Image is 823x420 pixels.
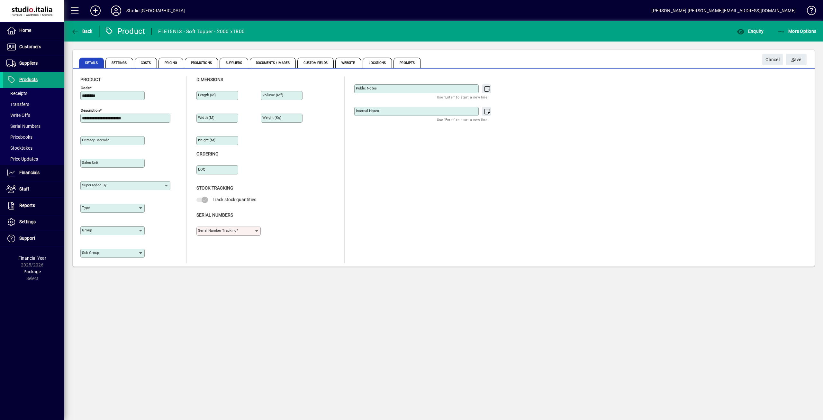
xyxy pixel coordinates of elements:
[135,58,157,68] span: Costs
[3,121,64,132] a: Serial Numbers
[19,44,41,49] span: Customers
[356,86,377,90] mat-label: Public Notes
[3,88,64,99] a: Receipts
[6,91,27,96] span: Receipts
[3,132,64,143] a: Pricebooks
[280,92,282,96] sup: 3
[6,156,38,162] span: Price Updates
[3,165,64,181] a: Financials
[64,25,100,37] app-page-header-button: Back
[81,108,100,113] mat-label: Description
[82,250,99,255] mat-label: Sub group
[791,57,794,62] span: S
[198,93,216,97] mat-label: Length (m)
[220,58,248,68] span: Suppliers
[213,197,256,202] span: Track stock quantities
[85,5,106,16] button: Add
[71,29,93,34] span: Back
[262,115,281,120] mat-label: Weight (Kg)
[106,5,126,16] button: Profile
[104,26,145,36] div: Product
[437,93,487,101] mat-hint: Use 'Enter' to start a new line
[158,26,245,37] div: FLE15NL3 - Soft Topper - 2000 x1800
[791,54,801,65] span: ave
[765,54,780,65] span: Cancel
[3,110,64,121] a: Write Offs
[777,29,817,34] span: More Options
[6,113,30,118] span: Write Offs
[18,256,46,261] span: Financial Year
[776,25,818,37] button: More Options
[105,58,133,68] span: Settings
[6,124,41,129] span: Serial Numbers
[69,25,94,37] button: Back
[3,143,64,154] a: Stocktakes
[196,77,223,82] span: Dimensions
[363,58,392,68] span: Locations
[82,183,106,187] mat-label: Superseded by
[81,86,90,90] mat-label: Code
[19,236,35,241] span: Support
[335,58,361,68] span: Website
[19,170,40,175] span: Financials
[737,29,764,34] span: Enquiry
[297,58,333,68] span: Custom Fields
[6,135,32,140] span: Pricebooks
[3,154,64,164] a: Price Updates
[3,198,64,214] a: Reports
[437,116,487,123] mat-hint: Use 'Enter' to start a new line
[198,228,236,233] mat-label: Serial Number tracking
[198,115,214,120] mat-label: Width (m)
[3,99,64,110] a: Transfers
[3,55,64,71] a: Suppliers
[735,25,765,37] button: Enquiry
[196,212,233,218] span: Serial Numbers
[762,54,783,65] button: Cancel
[185,58,218,68] span: Promotions
[250,58,296,68] span: Documents / Images
[3,230,64,247] a: Support
[19,186,29,191] span: Staff
[79,58,104,68] span: Details
[82,228,92,232] mat-label: Group
[19,61,38,66] span: Suppliers
[80,77,101,82] span: Product
[126,5,185,16] div: Studio [GEOGRAPHIC_DATA]
[786,54,807,65] button: Save
[3,23,64,39] a: Home
[82,160,98,165] mat-label: Sales unit
[82,138,109,142] mat-label: Primary barcode
[19,203,35,208] span: Reports
[198,138,215,142] mat-label: Height (m)
[3,39,64,55] a: Customers
[393,58,421,68] span: Prompts
[6,102,29,107] span: Transfers
[19,28,31,33] span: Home
[6,145,32,151] span: Stocktakes
[802,1,815,22] a: Knowledge Base
[356,108,379,113] mat-label: Internal Notes
[196,185,233,191] span: Stock Tracking
[82,205,90,210] mat-label: Type
[158,58,183,68] span: Pricing
[3,214,64,230] a: Settings
[19,219,36,224] span: Settings
[23,269,41,274] span: Package
[198,167,205,172] mat-label: EOQ
[196,151,219,156] span: Ordering
[19,77,38,82] span: Products
[262,93,283,97] mat-label: Volume (m )
[651,5,796,16] div: [PERSON_NAME] [PERSON_NAME][EMAIL_ADDRESS][DOMAIN_NAME]
[3,181,64,197] a: Staff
